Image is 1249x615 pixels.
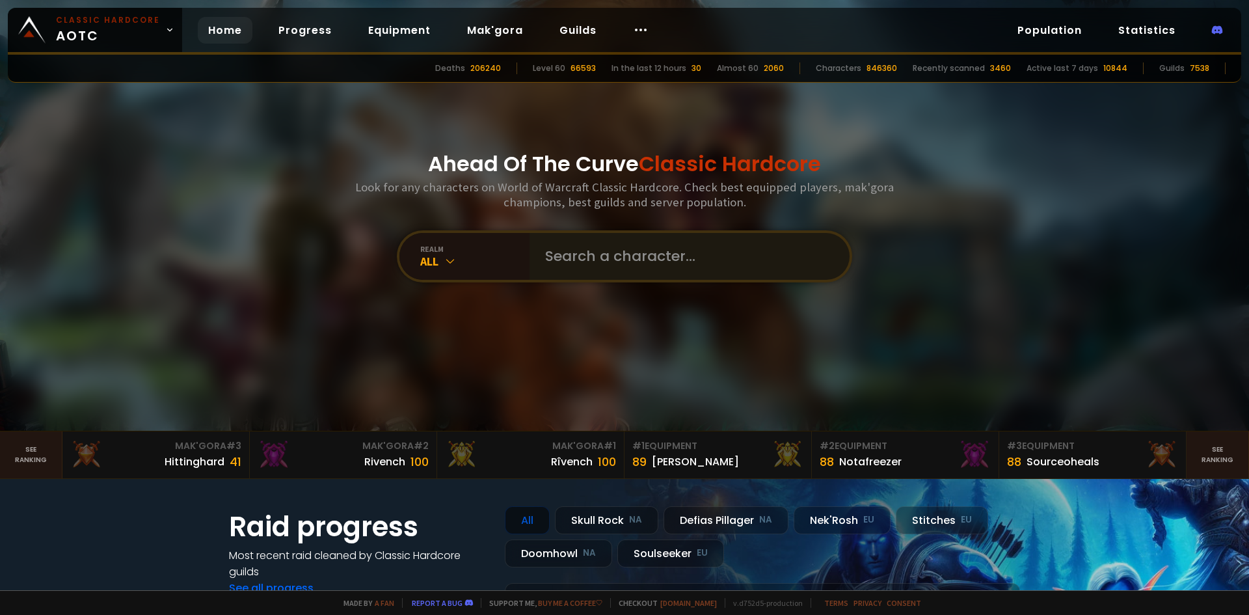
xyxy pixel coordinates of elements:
a: Report a bug [412,598,463,608]
small: EU [863,513,874,526]
a: See all progress [229,581,314,595]
a: Guilds [549,17,607,44]
div: All [505,506,550,534]
div: In the last 12 hours [611,62,686,74]
a: #2Equipment88Notafreezer [812,431,999,478]
div: Defias Pillager [664,506,788,534]
div: Mak'Gora [258,439,429,453]
a: Privacy [853,598,881,608]
small: EU [697,547,708,560]
small: EU [961,513,972,526]
small: Classic Hardcore [56,14,160,26]
div: realm [420,244,530,254]
a: Mak'Gora#2Rivench100 [250,431,437,478]
span: AOTC [56,14,160,46]
div: Guilds [1159,62,1185,74]
h1: Ahead Of The Curve [428,148,821,180]
div: Hittinghard [165,454,224,470]
div: Notafreezer [839,454,902,470]
h1: Raid progress [229,506,489,547]
div: 206240 [470,62,501,74]
small: NA [629,513,642,526]
div: 88 [820,453,834,471]
div: 100 [410,453,429,471]
div: Equipment [1007,439,1178,453]
a: Population [1007,17,1092,44]
small: NA [583,547,596,560]
a: Classic HardcoreAOTC [8,8,182,52]
a: a fan [375,598,394,608]
small: NA [759,513,772,526]
a: Equipment [358,17,441,44]
div: Active last 7 days [1027,62,1098,74]
a: #3Equipment88Sourceoheals [999,431,1187,478]
div: Equipment [632,439,803,453]
div: All [420,254,530,269]
a: Progress [268,17,342,44]
div: Nek'Rosh [794,506,891,534]
span: Support me, [481,598,602,608]
div: 41 [230,453,241,471]
a: Statistics [1108,17,1186,44]
span: # 1 [604,439,616,452]
a: Mak'gora [457,17,533,44]
div: Recently scanned [913,62,985,74]
div: 89 [632,453,647,471]
h3: Look for any characters on World of Warcraft Classic Hardcore. Check best equipped players, mak'g... [350,180,899,210]
a: Mak'Gora#3Hittinghard41 [62,431,250,478]
span: # 1 [632,439,645,452]
div: Equipment [820,439,991,453]
div: 66593 [571,62,596,74]
span: v. d752d5 - production [725,598,803,608]
span: Made by [336,598,394,608]
a: [DOMAIN_NAME] [660,598,717,608]
div: Soulseeker [617,540,724,567]
div: Skull Rock [555,506,658,534]
a: Home [198,17,252,44]
div: 2060 [764,62,784,74]
div: Doomhowl [505,540,612,567]
div: Deaths [435,62,465,74]
div: Level 60 [533,62,565,74]
div: 30 [692,62,701,74]
span: # 3 [226,439,241,452]
div: 100 [598,453,616,471]
input: Search a character... [537,233,834,280]
span: Checkout [610,598,717,608]
div: Almost 60 [717,62,759,74]
div: Rîvench [551,454,593,470]
h4: Most recent raid cleaned by Classic Hardcore guilds [229,547,489,580]
a: Terms [824,598,848,608]
span: # 2 [414,439,429,452]
span: # 3 [1007,439,1022,452]
div: 88 [1007,453,1021,471]
a: #1Equipment89[PERSON_NAME] [624,431,812,478]
span: # 2 [820,439,835,452]
div: 10844 [1103,62,1127,74]
a: Mak'Gora#1Rîvench100 [437,431,624,478]
div: Rivench [364,454,405,470]
div: Stitches [896,506,988,534]
div: 846360 [866,62,897,74]
div: Mak'Gora [445,439,616,453]
span: Classic Hardcore [639,149,821,178]
a: Buy me a coffee [538,598,602,608]
a: Seeranking [1187,431,1249,478]
div: 3460 [990,62,1011,74]
div: Characters [816,62,861,74]
a: Consent [887,598,921,608]
div: 7538 [1190,62,1209,74]
div: Sourceoheals [1027,454,1099,470]
div: [PERSON_NAME] [652,454,739,470]
div: Mak'Gora [70,439,241,453]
